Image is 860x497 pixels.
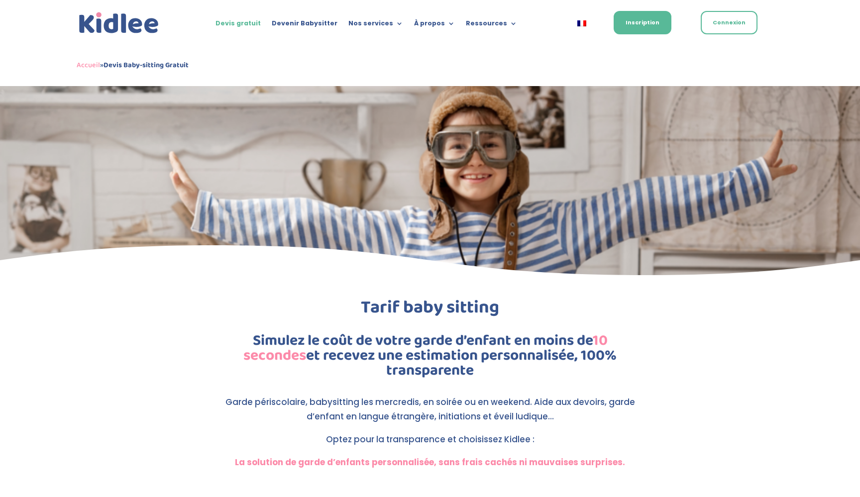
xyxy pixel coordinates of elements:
[77,10,161,36] img: logo_kidlee_bleu
[215,20,261,31] a: Devis gratuit
[211,432,649,455] p: Optez pour la transparence et choisissez Kidlee :
[77,59,100,71] a: Accueil
[211,333,649,383] h2: Simulez le coût de votre garde d’enfant en moins de et recevez une estimation personnalisée, 100%...
[77,59,189,71] span: »
[211,395,649,432] p: Garde périscolaire, babysitting les mercredis, en soirée ou en weekend. Aide aux devoirs, garde d...
[614,11,671,34] a: Inscription
[414,20,455,31] a: À propos
[77,10,161,36] a: Kidlee Logo
[211,298,649,321] h1: Tarif baby sitting
[348,20,403,31] a: Nos services
[466,20,517,31] a: Ressources
[235,456,625,468] strong: La solution de garde d’enfants personnalisée, sans frais cachés ni mauvaises surprises.
[272,20,337,31] a: Devenir Babysitter
[104,59,189,71] strong: Devis Baby-sitting Gratuit
[577,20,586,26] img: Français
[243,329,608,368] span: 10 secondes
[701,11,757,34] a: Connexion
